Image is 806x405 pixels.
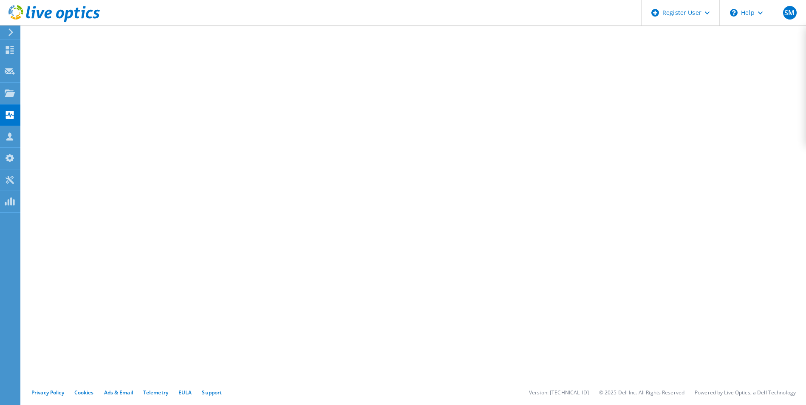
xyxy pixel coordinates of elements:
[783,6,797,20] span: SM
[104,389,133,396] a: Ads & Email
[599,389,684,396] li: © 2025 Dell Inc. All Rights Reserved
[143,389,168,396] a: Telemetry
[31,389,64,396] a: Privacy Policy
[178,389,192,396] a: EULA
[730,9,738,17] svg: \n
[529,389,589,396] li: Version: [TECHNICAL_ID]
[74,389,94,396] a: Cookies
[695,389,796,396] li: Powered by Live Optics, a Dell Technology
[202,389,222,396] a: Support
